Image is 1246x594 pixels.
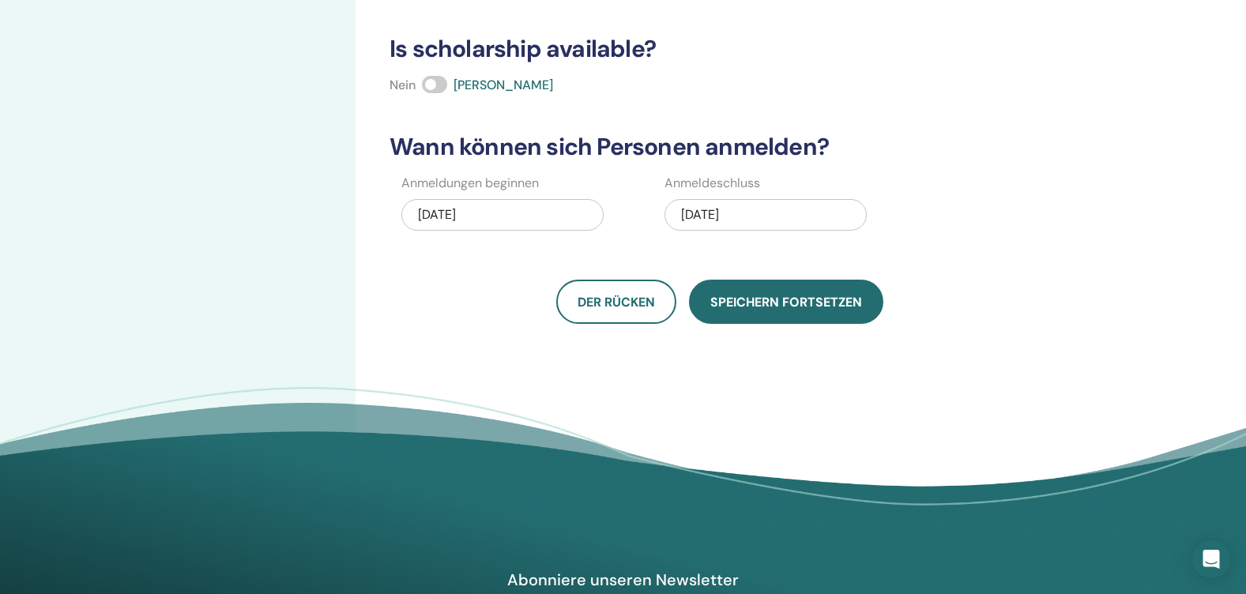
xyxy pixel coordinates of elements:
h3: Is scholarship available? [380,35,1059,63]
span: Der Rücken [578,294,655,310]
span: [PERSON_NAME] [454,77,553,93]
span: Nein [390,77,416,93]
div: [DATE] [664,199,867,231]
h4: Abonniere unseren Newsletter [441,570,806,590]
div: Open Intercom Messenger [1192,540,1230,578]
span: Speichern fortsetzen [710,294,862,310]
button: Der Rücken [556,280,676,324]
div: [DATE] [401,199,604,231]
label: Anmeldeschluss [664,174,760,193]
button: Speichern fortsetzen [689,280,883,324]
h3: Wann können sich Personen anmelden? [380,133,1059,161]
label: Anmeldungen beginnen [401,174,539,193]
